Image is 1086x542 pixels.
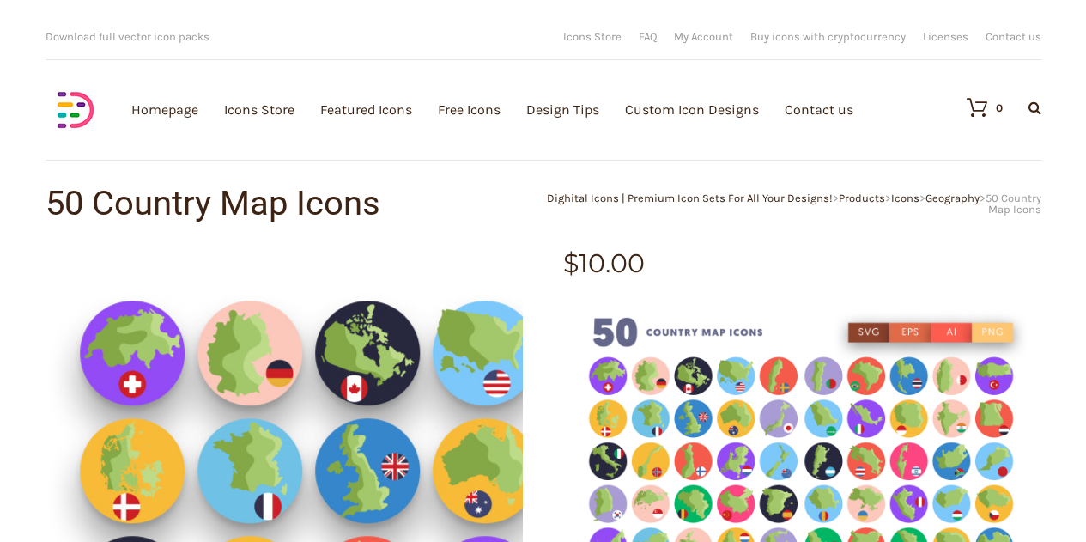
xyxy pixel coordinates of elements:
[563,247,579,279] span: $
[563,247,645,279] bdi: 10.00
[438,15,501,204] a: Free Icons
[131,15,198,204] a: Homepage
[320,15,412,204] a: Featured Icons
[785,15,853,204] a: Contact us
[925,192,980,204] a: Geography
[839,192,885,204] a: Products
[625,15,759,204] a: Custom Icon Designs
[46,186,543,221] h1: 50 Country Map Icons
[639,31,657,42] a: FAQ
[674,31,733,42] a: My Account
[986,31,1041,42] a: Contact us
[543,192,1041,215] div: > > > >
[563,31,622,42] a: Icons Store
[46,30,209,43] span: Download full vector icon packs
[224,15,294,204] a: Icons Store
[923,31,968,42] a: Licenses
[986,192,1041,216] span: 50 Country Map Icons
[996,102,1003,113] div: 0
[750,31,906,42] a: Buy icons with cryptocurrency
[547,192,833,204] a: Dighital Icons | Premium Icon Sets For All Your Designs!
[949,97,1003,118] a: 0
[891,192,919,204] a: Icons
[526,15,599,204] a: Design Tips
